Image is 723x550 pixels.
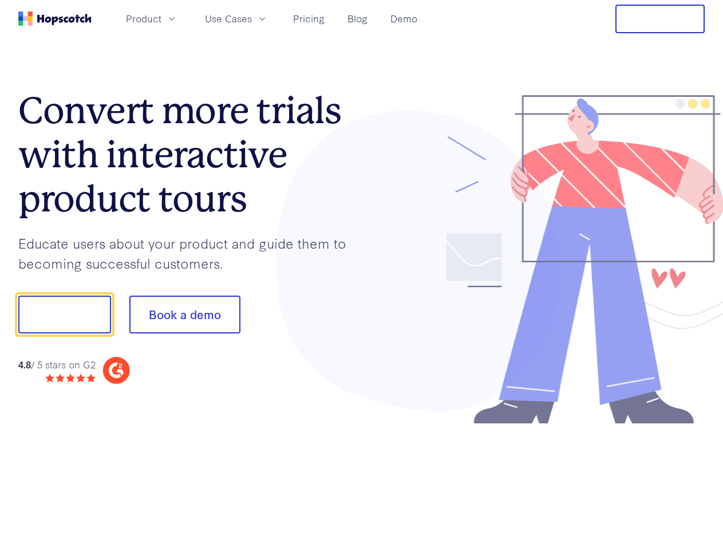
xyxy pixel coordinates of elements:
[129,296,240,333] button: Book a demo
[615,5,705,33] button: Free Trial
[18,11,92,26] a: Home
[126,11,161,26] span: Product
[18,357,96,372] div: / 5 stars on G2
[198,9,275,28] button: Use Cases
[343,9,372,28] a: Blog
[289,9,329,28] a: Pricing
[18,233,362,273] p: Educate users about your product and guide them to becoming successful customers.
[119,9,184,28] button: Product
[18,296,111,333] button: Show me!
[205,11,252,26] span: Use Cases
[18,89,362,221] h1: Convert more trials with interactive product tours
[18,357,31,371] strong: 4.8
[386,9,422,28] a: Demo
